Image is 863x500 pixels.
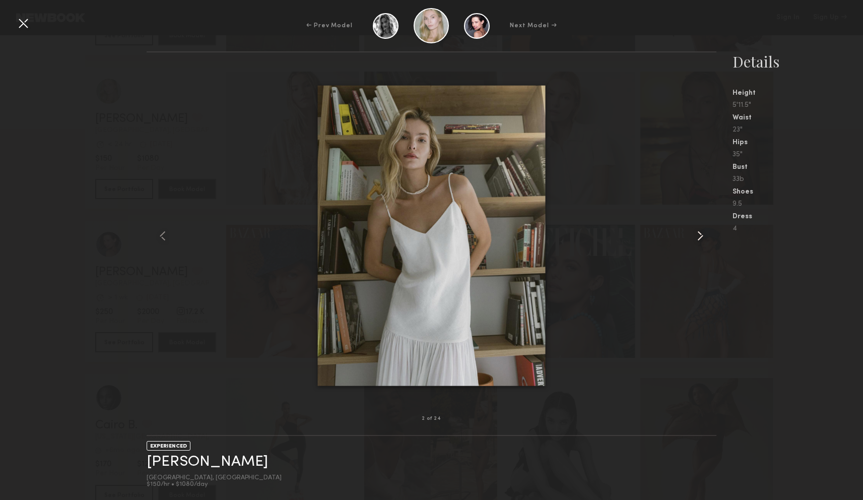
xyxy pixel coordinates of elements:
[733,151,863,158] div: 35"
[733,164,863,171] div: Bust
[733,189,863,196] div: Shoes
[733,201,863,208] div: 9.5
[733,102,863,109] div: 5'11.5"
[733,213,863,220] div: Dress
[306,21,353,30] div: ← Prev Model
[733,114,863,121] div: Waist
[147,481,282,488] div: $150/hr • $1080/day
[147,475,282,481] div: [GEOGRAPHIC_DATA], [GEOGRAPHIC_DATA]
[733,225,863,232] div: 4
[733,127,863,134] div: 23"
[422,416,441,421] div: 2 of 24
[510,21,557,30] div: Next Model →
[733,51,863,72] div: Details
[147,441,190,451] div: EXPERIENCED
[733,90,863,97] div: Height
[147,454,268,470] a: [PERSON_NAME]
[733,139,863,146] div: Hips
[733,176,863,183] div: 33b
